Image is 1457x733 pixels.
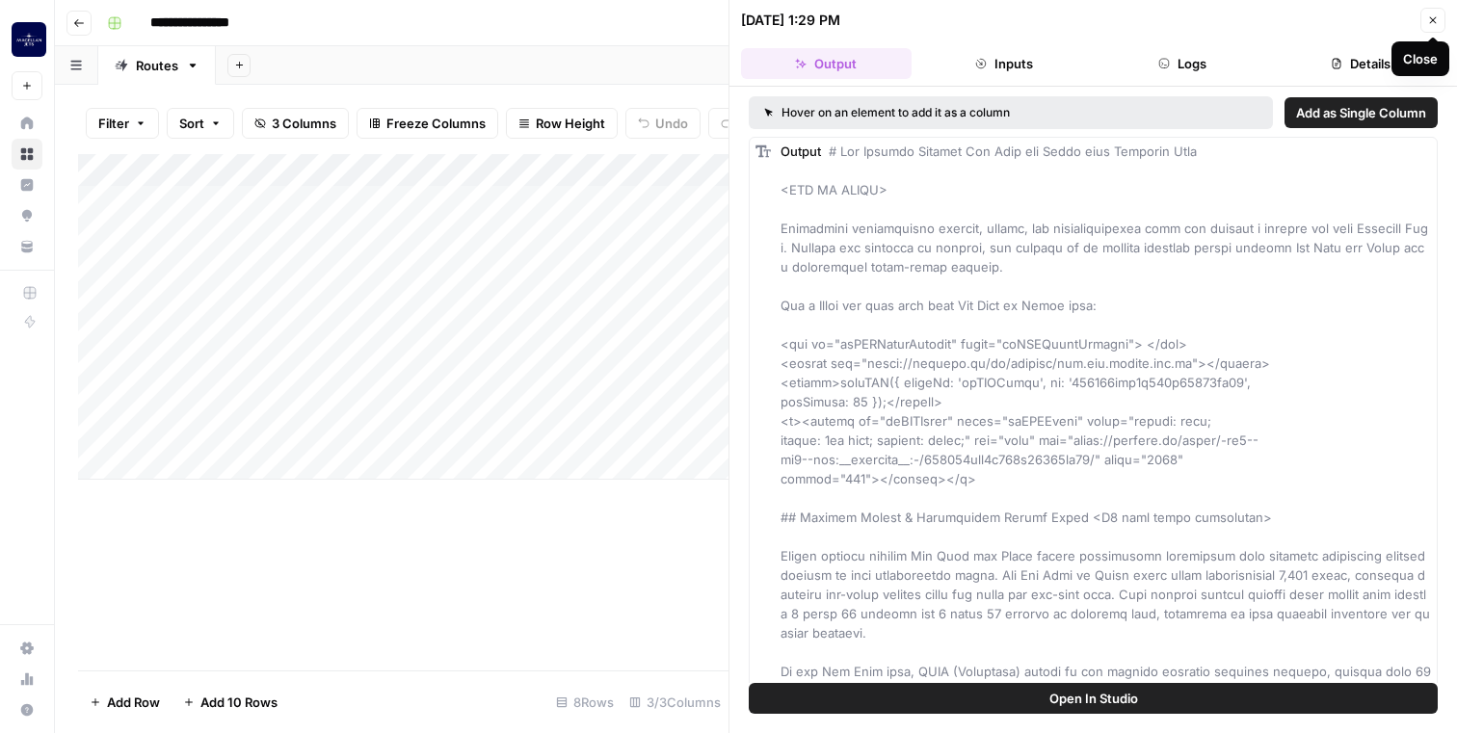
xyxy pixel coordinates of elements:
a: Insights [12,170,42,200]
span: Freeze Columns [386,114,486,133]
button: Help + Support [12,694,42,725]
button: Details [1275,48,1445,79]
span: Add 10 Rows [200,693,278,712]
span: Add as Single Column [1296,103,1426,122]
button: Add 10 Rows [172,687,289,718]
span: Output [781,144,821,159]
div: [DATE] 1:29 PM [741,11,840,30]
button: Inputs [919,48,1090,79]
button: Row Height [506,108,618,139]
button: Output [741,48,912,79]
div: 3/3 Columns [622,687,728,718]
span: Open In Studio [1049,689,1138,708]
div: Hover on an element to add it as a column [764,104,1134,121]
div: 8 Rows [548,687,622,718]
span: Add Row [107,693,160,712]
div: Routes [136,56,178,75]
span: Filter [98,114,129,133]
span: Row Height [536,114,605,133]
a: Settings [12,633,42,664]
button: Logs [1098,48,1268,79]
img: Magellan Jets Logo [12,22,46,57]
a: Routes [98,46,216,85]
button: Sort [167,108,234,139]
a: Your Data [12,231,42,262]
button: Undo [625,108,701,139]
button: 3 Columns [242,108,349,139]
span: Sort [179,114,204,133]
span: 3 Columns [272,114,336,133]
button: Add Row [78,687,172,718]
button: Freeze Columns [357,108,498,139]
button: Workspace: Magellan Jets [12,15,42,64]
button: Open In Studio [749,683,1438,714]
a: Usage [12,664,42,694]
span: Undo [655,114,688,133]
a: Opportunities [12,200,42,231]
button: Filter [86,108,159,139]
button: Add as Single Column [1285,97,1438,128]
a: Home [12,108,42,139]
a: Browse [12,139,42,170]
